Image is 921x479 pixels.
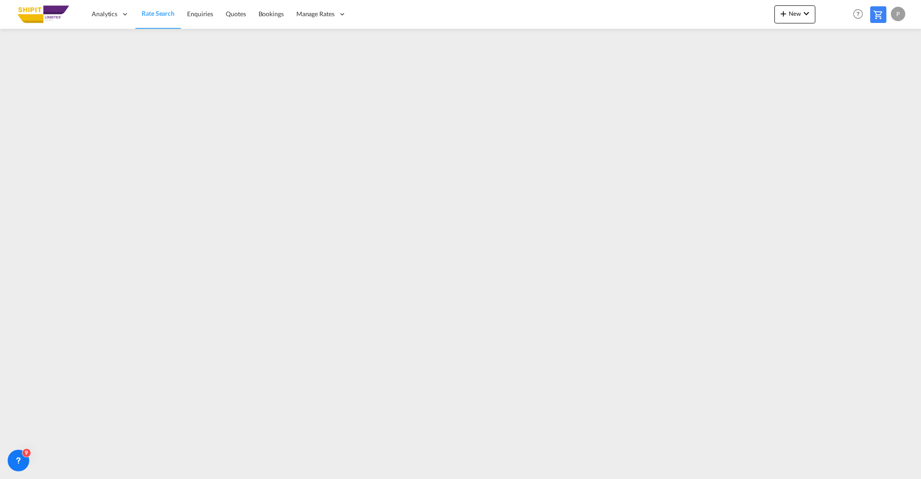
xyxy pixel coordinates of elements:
[850,6,870,23] div: Help
[187,10,213,18] span: Enquiries
[226,10,246,18] span: Quotes
[891,7,905,21] div: P
[774,5,815,23] button: icon-plus 400-fgNewicon-chevron-down
[296,9,335,18] span: Manage Rates
[778,8,789,19] md-icon: icon-plus 400-fg
[801,8,812,19] md-icon: icon-chevron-down
[259,10,284,18] span: Bookings
[13,4,74,24] img: b70fe0906c5511ee9ba1a169c51233c0.png
[778,10,812,17] span: New
[142,9,174,17] span: Rate Search
[92,9,117,18] span: Analytics
[850,6,866,22] span: Help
